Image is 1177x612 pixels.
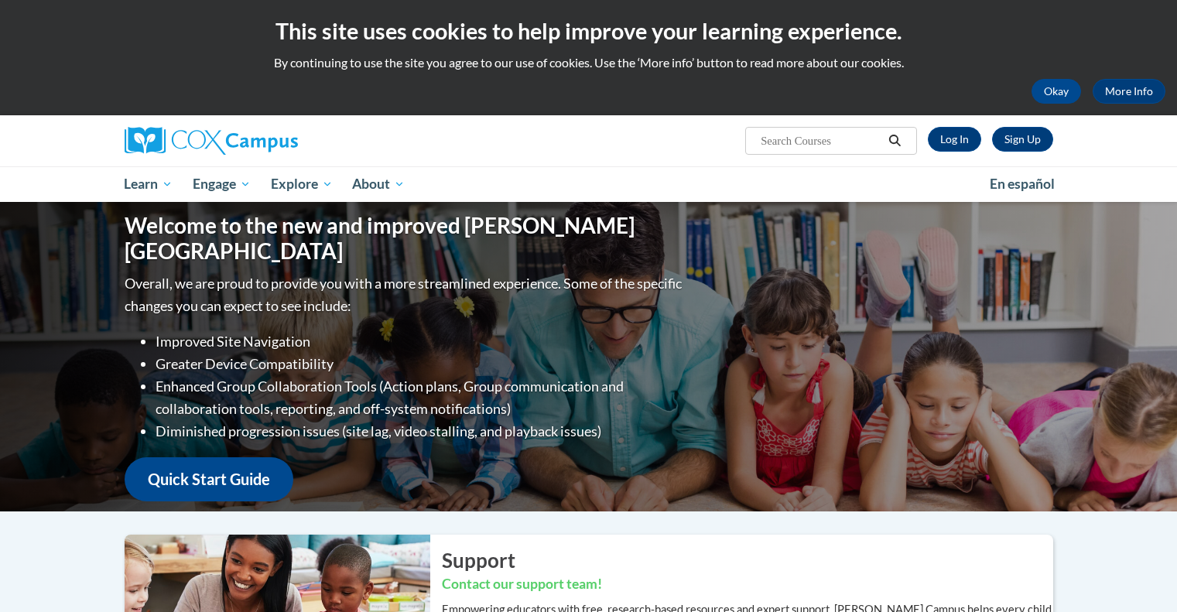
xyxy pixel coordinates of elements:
img: Cox Campus [125,127,298,155]
button: Okay [1032,79,1081,104]
button: Search [883,132,906,150]
li: Greater Device Compatibility [156,353,686,375]
span: Learn [124,175,173,193]
li: Enhanced Group Collaboration Tools (Action plans, Group communication and collaboration tools, re... [156,375,686,420]
a: Log In [928,127,981,152]
h2: This site uses cookies to help improve your learning experience. [12,15,1165,46]
a: More Info [1093,79,1165,104]
div: Main menu [101,166,1076,202]
span: En español [990,176,1055,192]
p: By continuing to use the site you agree to our use of cookies. Use the ‘More info’ button to read... [12,54,1165,71]
a: Quick Start Guide [125,457,293,501]
input: Search Courses [759,132,883,150]
li: Improved Site Navigation [156,330,686,353]
a: En español [980,168,1065,200]
a: Engage [183,166,261,202]
h2: Support [442,546,1053,574]
a: Cox Campus [125,127,419,155]
a: Explore [261,166,343,202]
a: Learn [115,166,183,202]
p: Overall, we are proud to provide you with a more streamlined experience. Some of the specific cha... [125,272,686,317]
span: About [352,175,405,193]
a: Register [992,127,1053,152]
h1: Welcome to the new and improved [PERSON_NAME][GEOGRAPHIC_DATA] [125,213,686,265]
span: Engage [193,175,251,193]
span: Explore [271,175,333,193]
a: About [342,166,415,202]
li: Diminished progression issues (site lag, video stalling, and playback issues) [156,420,686,443]
h3: Contact our support team! [442,575,1053,594]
